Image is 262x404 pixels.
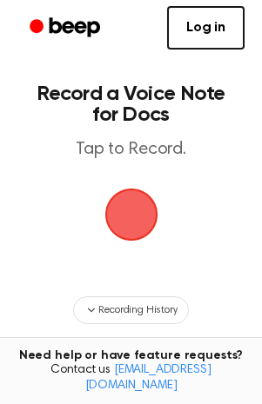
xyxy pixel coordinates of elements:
[31,83,231,125] h1: Record a Voice Note for Docs
[10,363,252,394] span: Contact us
[85,364,212,392] a: [EMAIL_ADDRESS][DOMAIN_NAME]
[17,11,116,45] a: Beep
[31,139,231,161] p: Tap to Record.
[167,6,245,50] a: Log in
[73,296,188,324] button: Recording History
[105,189,158,241] img: Beep Logo
[98,302,177,318] span: Recording History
